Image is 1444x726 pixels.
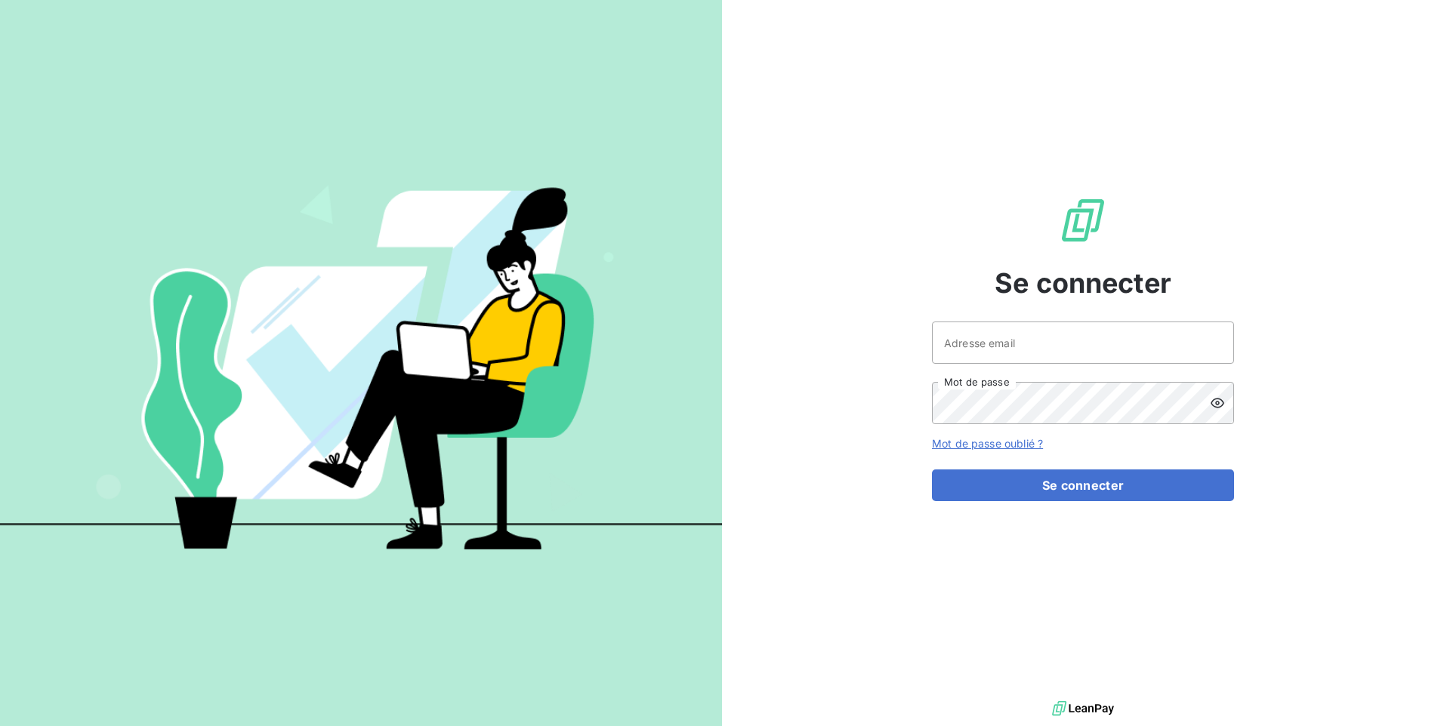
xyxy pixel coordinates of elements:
[1059,196,1107,245] img: Logo LeanPay
[995,263,1171,303] span: Se connecter
[932,321,1234,364] input: placeholder
[932,437,1043,450] a: Mot de passe oublié ?
[932,469,1234,501] button: Se connecter
[1052,697,1114,720] img: logo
